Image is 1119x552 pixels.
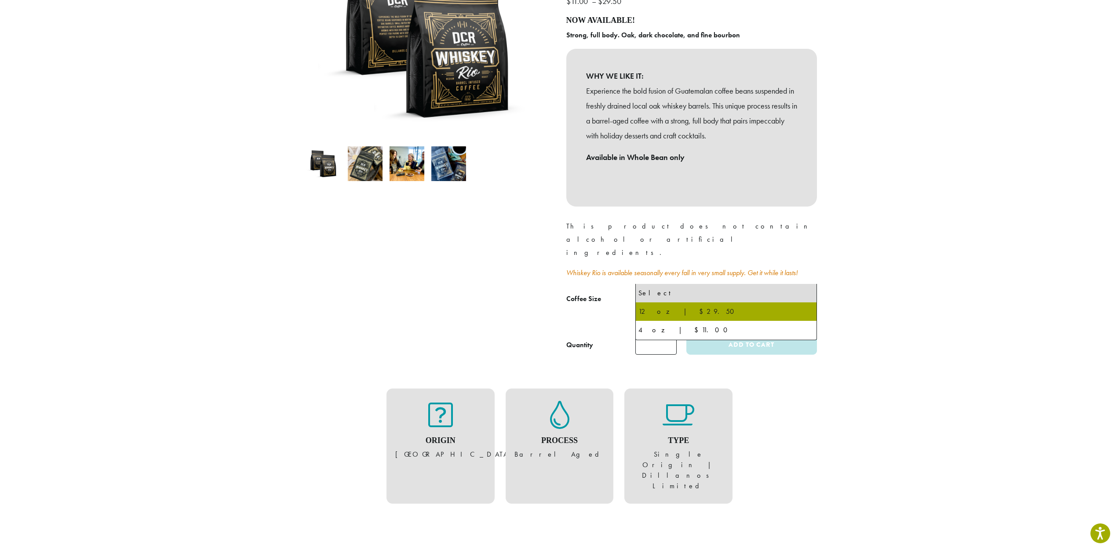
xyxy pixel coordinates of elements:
h4: Type [633,436,724,446]
img: Whiskey Rio - Image 2 [348,146,383,181]
h4: Origin [395,436,486,446]
div: Quantity [566,340,593,350]
strong: Available in Whole Bean only [586,152,685,162]
a: Whiskey Rio is available seasonally every fall in very small supply. Get it while it lasts! [566,268,798,277]
p: This product does not contain alcohol or artificial ingredients. [566,220,817,259]
img: Whiskey Rio [306,146,341,181]
div: 4 oz | $11.00 [638,323,814,337]
b: WHY WE LIKE IT: [586,69,797,84]
figure: [GEOGRAPHIC_DATA] [395,401,486,460]
b: Strong, full body. Oak, dark chocolate, and fine bourbon [566,30,740,40]
li: Select [636,284,816,302]
img: Whiskey Rio - Image 4 [431,146,466,181]
h4: Process [514,436,605,446]
input: Product quantity [635,335,677,355]
img: Whiskey Rio - Image 3 [390,146,424,181]
label: Coffee Size [566,293,635,305]
p: Experience the bold fusion of Guatemalan coffee beans suspended in freshly drained local oak whis... [586,84,797,143]
figure: Single Origin | Dillanos Limited [633,401,724,491]
figure: Barrel Aged [514,401,605,460]
div: 12 oz | $29.50 [638,305,814,318]
h4: NOW AVAILABLE! [566,16,817,25]
button: Add to cart [686,335,816,355]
